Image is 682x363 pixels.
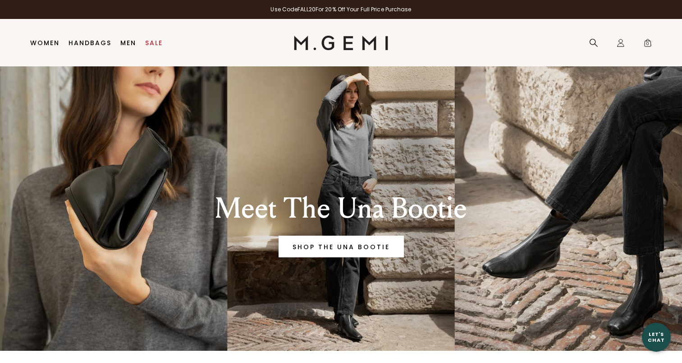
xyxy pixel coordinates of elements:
[642,331,671,343] div: Let's Chat
[145,39,163,47] a: Sale
[294,36,388,50] img: M.Gemi
[279,236,404,257] a: Banner primary button
[69,39,111,47] a: Handbags
[185,192,498,225] div: Meet The Una Bootie
[298,5,316,13] strong: FALL20
[120,39,136,47] a: Men
[643,40,652,49] span: 0
[30,39,60,47] a: Women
